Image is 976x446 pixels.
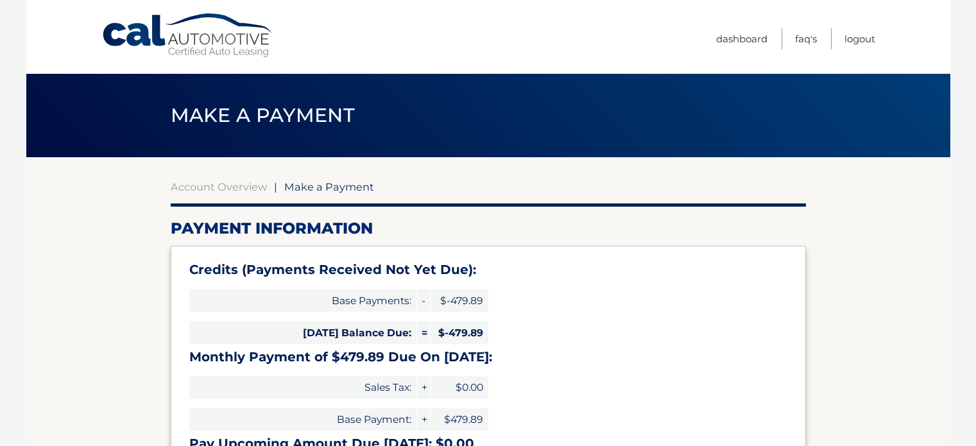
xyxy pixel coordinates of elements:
[189,262,787,278] h3: Credits (Payments Received Not Yet Due):
[417,289,430,312] span: -
[716,28,767,49] a: Dashboard
[189,408,416,431] span: Base Payment:
[417,322,430,344] span: =
[431,408,488,431] span: $479.89
[101,13,275,58] a: Cal Automotive
[284,180,374,193] span: Make a Payment
[795,28,817,49] a: FAQ's
[844,28,875,49] a: Logout
[417,376,430,399] span: +
[274,180,277,193] span: |
[417,408,430,431] span: +
[189,376,416,399] span: Sales Tax:
[171,103,355,127] span: Make a Payment
[189,322,416,344] span: [DATE] Balance Due:
[431,376,488,399] span: $0.00
[171,219,806,238] h2: Payment Information
[189,289,416,312] span: Base Payments:
[431,322,488,344] span: $-479.89
[189,349,787,365] h3: Monthly Payment of $479.89 Due On [DATE]:
[431,289,488,312] span: $-479.89
[171,180,267,193] a: Account Overview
